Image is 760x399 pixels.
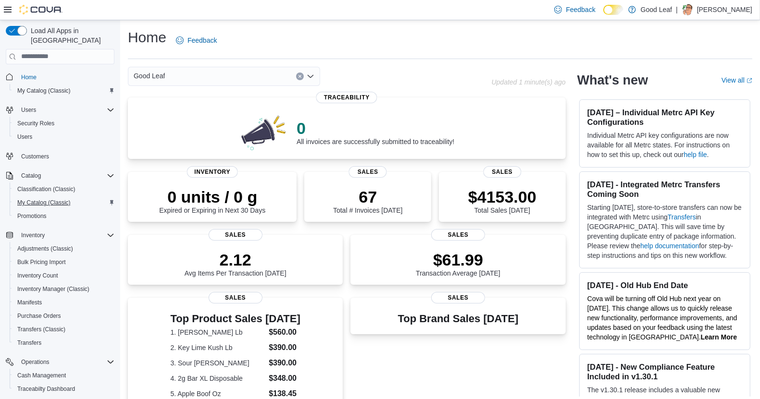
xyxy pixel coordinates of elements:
span: Inventory [17,230,114,241]
button: Manifests [10,296,118,309]
span: Cash Management [13,370,114,381]
p: 67 [333,187,402,206]
span: Classification (Classic) [17,185,75,193]
span: Good Leaf [134,70,165,82]
a: Transfers (Classic) [13,324,69,335]
div: Kody Hill [682,4,693,15]
div: All invoices are successfully submitted to traceability! [297,119,454,145]
span: Inventory Count [17,272,58,279]
a: help file [684,151,707,158]
button: Inventory [2,229,118,242]
button: Clear input [296,73,304,80]
dd: $348.00 [269,373,300,384]
a: Learn More [701,333,737,341]
a: Transfers [13,337,45,349]
a: Customers [17,151,53,162]
span: Sales [209,229,262,241]
dt: 5. Apple Boof Oz [171,389,265,399]
button: Classification (Classic) [10,182,118,196]
button: Home [2,70,118,84]
h3: [DATE] - New Compliance Feature Included in v1.30.1 [587,362,742,381]
button: Bulk Pricing Import [10,255,118,269]
span: Transfers [13,337,114,349]
a: Purchase Orders [13,310,65,322]
button: Cash Management [10,369,118,382]
button: My Catalog (Classic) [10,196,118,209]
span: Sales [431,292,485,303]
span: Transfers [17,339,41,347]
button: Users [2,103,118,117]
dd: $560.00 [269,326,300,338]
div: Total Sales [DATE] [468,187,536,214]
dt: 1. [PERSON_NAME] Lb [171,327,265,337]
span: Purchase Orders [13,310,114,322]
span: Promotions [17,212,47,220]
h3: [DATE] - Integrated Metrc Transfers Coming Soon [587,180,742,199]
span: Traceabilty Dashboard [17,385,75,393]
button: Promotions [10,209,118,223]
div: Total # Invoices [DATE] [333,187,402,214]
p: Good Leaf [641,4,672,15]
p: Individual Metrc API key configurations are now available for all Metrc states. For instructions ... [587,131,742,159]
span: Sales [431,229,485,241]
div: Transaction Average [DATE] [416,250,500,277]
span: Users [13,131,114,143]
span: Bulk Pricing Import [17,258,66,266]
span: My Catalog (Classic) [17,199,71,206]
span: Transfers (Classic) [17,326,65,333]
span: Cash Management [17,372,66,379]
span: Inventory [187,166,238,178]
span: Inventory Manager (Classic) [17,285,89,293]
a: Feedback [172,31,221,50]
a: My Catalog (Classic) [13,85,75,97]
a: Traceabilty Dashboard [13,383,79,395]
a: help documentation [640,242,699,250]
span: Sales [483,166,521,178]
a: Bulk Pricing Import [13,256,70,268]
p: Updated 1 minute(s) ago [492,78,566,86]
span: Adjustments (Classic) [13,243,114,254]
a: Security Roles [13,118,58,129]
span: Users [17,104,114,116]
dd: $390.00 [269,357,300,369]
p: [PERSON_NAME] [697,4,752,15]
button: Traceabilty Dashboard [10,382,118,396]
span: Feedback [566,5,595,14]
h2: What's new [577,73,648,88]
p: Starting [DATE], store-to-store transfers can now be integrated with Metrc using in [GEOGRAPHIC_D... [587,203,742,260]
button: Users [10,130,118,144]
h3: [DATE] – Individual Metrc API Key Configurations [587,108,742,127]
span: Purchase Orders [17,312,61,320]
a: My Catalog (Classic) [13,197,75,208]
span: Adjustments (Classic) [17,245,73,253]
button: Transfers [10,336,118,350]
button: Customers [2,149,118,163]
button: Users [17,104,40,116]
button: Catalog [2,169,118,182]
span: Manifests [13,297,114,308]
button: Purchase Orders [10,309,118,323]
span: Transfers (Classic) [13,324,114,335]
img: Cova [19,5,62,14]
button: Inventory Count [10,269,118,282]
a: View allExternal link [722,76,752,84]
h3: Top Brand Sales [DATE] [398,313,519,325]
span: Home [21,73,37,81]
span: Load All Apps in [GEOGRAPHIC_DATA] [27,26,114,45]
span: Sales [209,292,262,303]
p: 0 units / 0 g [159,187,265,206]
svg: External link [747,78,752,84]
span: Bulk Pricing Import [13,256,114,268]
a: Classification (Classic) [13,183,79,195]
span: Customers [17,150,114,162]
a: Cash Management [13,370,70,381]
span: Users [21,106,36,114]
button: Catalog [17,170,45,181]
dd: $390.00 [269,342,300,353]
a: Manifests [13,297,46,308]
span: Security Roles [13,118,114,129]
a: Inventory Manager (Classic) [13,283,93,295]
span: Catalog [17,170,114,181]
span: Home [17,71,114,83]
